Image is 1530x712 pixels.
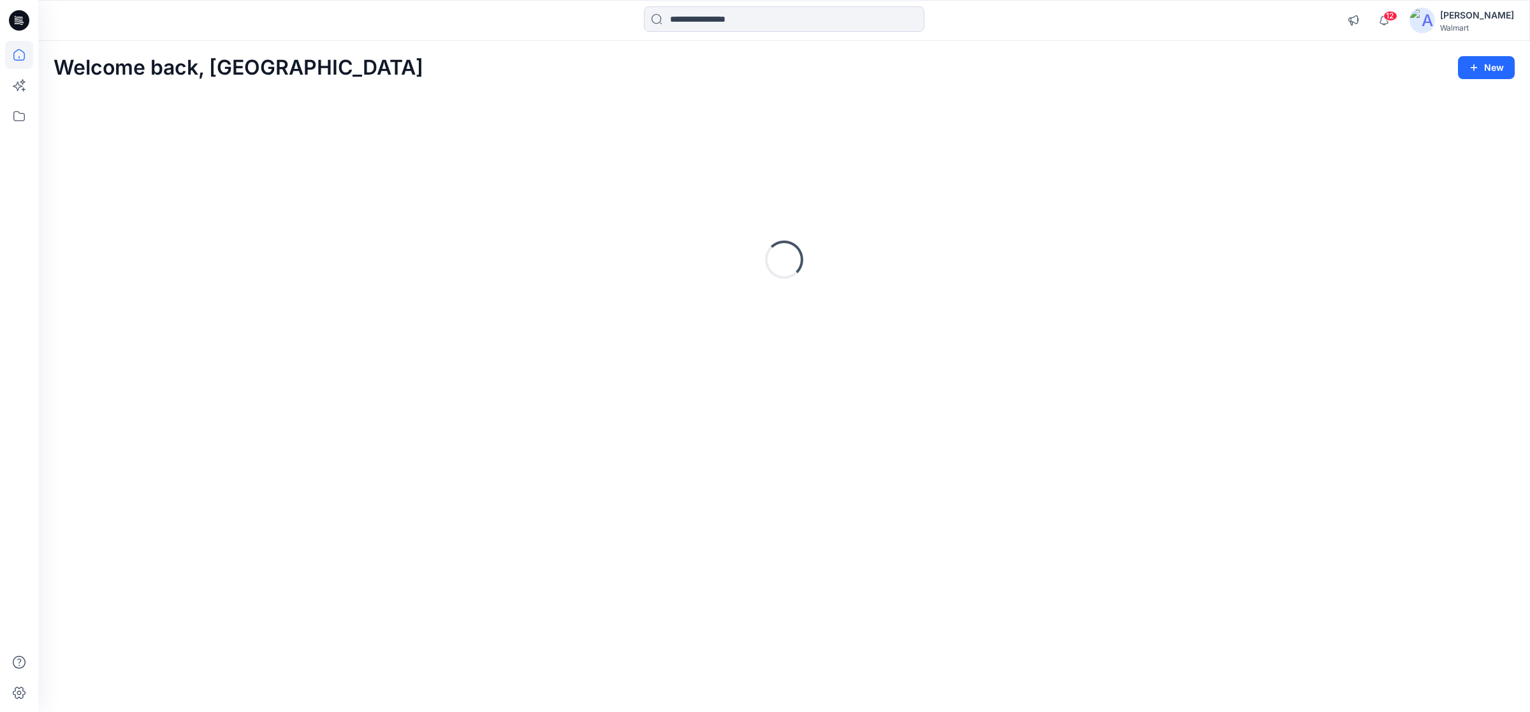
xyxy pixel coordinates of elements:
div: Walmart [1440,23,1514,33]
img: avatar [1410,8,1435,33]
span: 12 [1383,11,1397,21]
h2: Welcome back, [GEOGRAPHIC_DATA] [54,56,423,80]
div: [PERSON_NAME] [1440,8,1514,23]
button: New [1458,56,1515,79]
